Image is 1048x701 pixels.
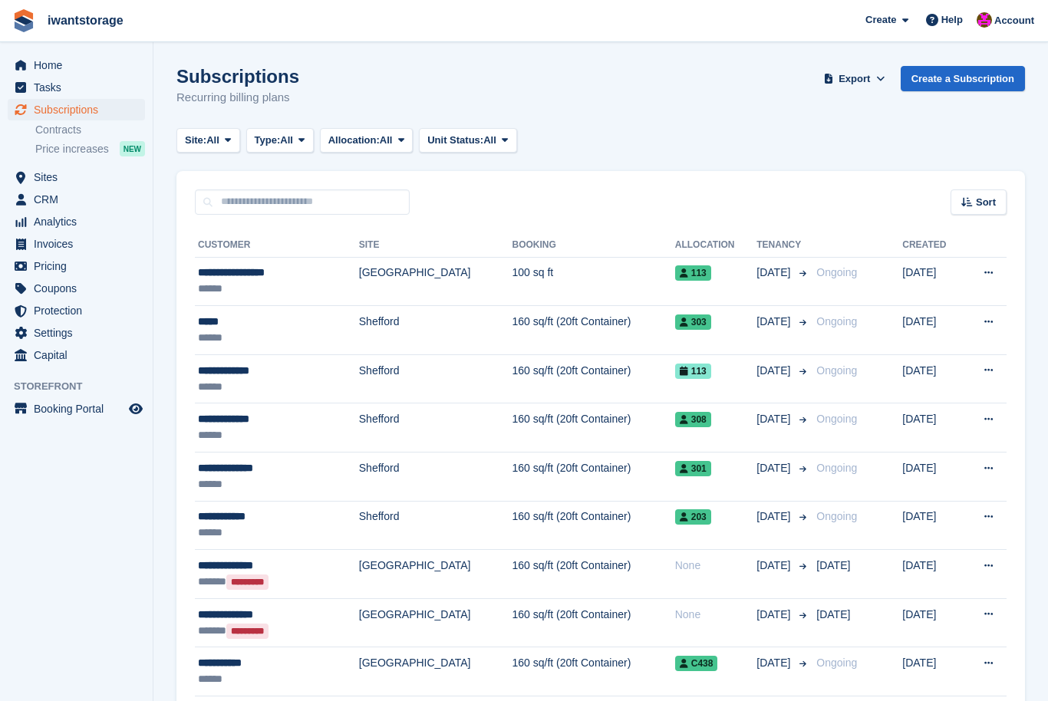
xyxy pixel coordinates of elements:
[902,550,962,599] td: [DATE]
[675,412,711,427] span: 308
[512,306,674,355] td: 160 sq/ft (20ft Container)
[977,12,992,28] img: Jonathan
[902,306,962,355] td: [DATE]
[359,647,512,696] td: [GEOGRAPHIC_DATA]
[35,123,145,137] a: Contracts
[320,128,414,153] button: Allocation: All
[675,265,711,281] span: 113
[816,608,850,620] span: [DATE]
[8,77,145,98] a: menu
[380,133,393,148] span: All
[176,66,299,87] h1: Subscriptions
[512,550,674,599] td: 160 sq/ft (20ft Container)
[675,656,718,671] span: C438
[756,607,793,623] span: [DATE]
[756,314,793,330] span: [DATE]
[34,300,126,321] span: Protection
[14,379,153,394] span: Storefront
[359,306,512,355] td: Shefford
[41,8,130,33] a: iwantstorage
[246,128,314,153] button: Type: All
[902,453,962,502] td: [DATE]
[34,322,126,344] span: Settings
[902,647,962,696] td: [DATE]
[34,344,126,366] span: Capital
[675,233,757,258] th: Allocation
[902,257,962,306] td: [DATE]
[8,211,145,232] a: menu
[12,9,35,32] img: stora-icon-8386f47178a22dfd0bd8f6a31ec36ba5ce8667c1dd55bd0f319d3a0aa187defe.svg
[35,142,109,156] span: Price increases
[34,166,126,188] span: Sites
[34,54,126,76] span: Home
[512,501,674,550] td: 160 sq/ft (20ft Container)
[176,128,240,153] button: Site: All
[255,133,281,148] span: Type:
[756,265,793,281] span: [DATE]
[675,314,711,330] span: 303
[675,364,711,379] span: 113
[675,461,711,476] span: 301
[127,400,145,418] a: Preview store
[35,140,145,157] a: Price increases NEW
[359,257,512,306] td: [GEOGRAPHIC_DATA]
[120,141,145,156] div: NEW
[816,510,857,522] span: Ongoing
[8,278,145,299] a: menu
[359,354,512,403] td: Shefford
[359,501,512,550] td: Shefford
[902,233,962,258] th: Created
[8,255,145,277] a: menu
[8,322,145,344] a: menu
[8,344,145,366] a: menu
[756,655,793,671] span: [DATE]
[816,364,857,377] span: Ongoing
[941,12,963,28] span: Help
[195,233,359,258] th: Customer
[902,501,962,550] td: [DATE]
[756,460,793,476] span: [DATE]
[483,133,496,148] span: All
[756,411,793,427] span: [DATE]
[419,128,516,153] button: Unit Status: All
[8,54,145,76] a: menu
[756,558,793,574] span: [DATE]
[512,257,674,306] td: 100 sq ft
[816,657,857,669] span: Ongoing
[816,315,857,327] span: Ongoing
[328,133,380,148] span: Allocation:
[756,233,810,258] th: Tenancy
[34,233,126,255] span: Invoices
[34,189,126,210] span: CRM
[359,453,512,502] td: Shefford
[756,363,793,379] span: [DATE]
[280,133,293,148] span: All
[816,462,857,474] span: Ongoing
[756,508,793,525] span: [DATE]
[839,71,870,87] span: Export
[34,398,126,420] span: Booking Portal
[8,166,145,188] a: menu
[816,266,857,278] span: Ongoing
[994,13,1034,28] span: Account
[675,607,757,623] div: None
[902,354,962,403] td: [DATE]
[8,189,145,210] a: menu
[512,598,674,647] td: 160 sq/ft (20ft Container)
[8,300,145,321] a: menu
[359,403,512,453] td: Shefford
[976,195,996,210] span: Sort
[512,233,674,258] th: Booking
[8,233,145,255] a: menu
[816,413,857,425] span: Ongoing
[359,550,512,599] td: [GEOGRAPHIC_DATA]
[675,509,711,525] span: 203
[512,403,674,453] td: 160 sq/ft (20ft Container)
[512,354,674,403] td: 160 sq/ft (20ft Container)
[34,77,126,98] span: Tasks
[359,233,512,258] th: Site
[34,278,126,299] span: Coupons
[865,12,896,28] span: Create
[176,89,299,107] p: Recurring billing plans
[821,66,888,91] button: Export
